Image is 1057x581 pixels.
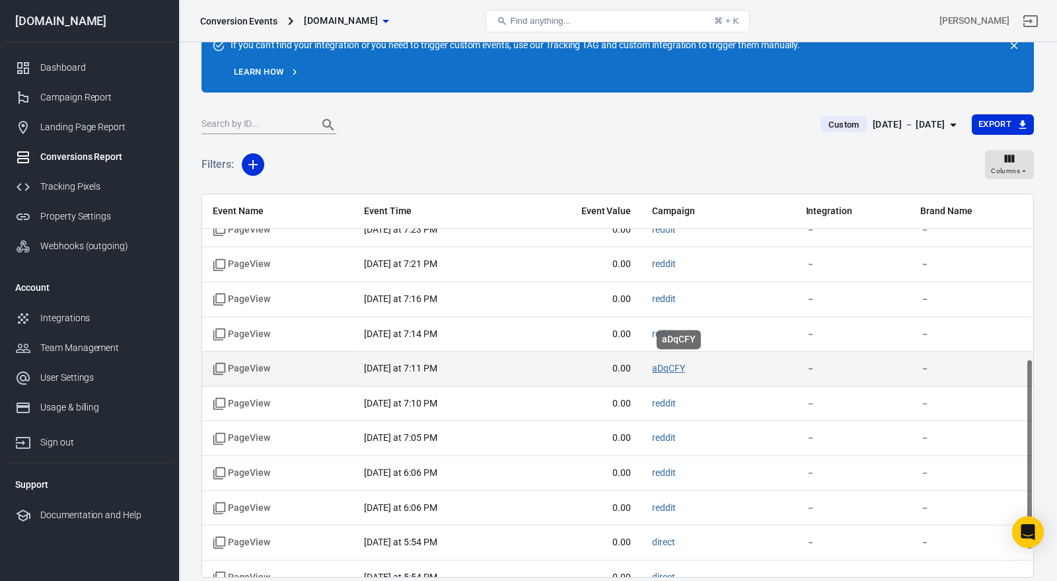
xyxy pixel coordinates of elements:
[5,469,174,500] li: Support
[920,205,1023,218] span: Brand Name
[657,330,701,349] div: aDqCFY
[5,202,174,231] a: Property Settings
[5,393,174,422] a: Usage & billing
[939,14,1009,28] div: Account id: zL4j7kky
[920,223,1023,237] span: －
[312,109,344,141] button: Search
[652,467,676,480] span: reddit
[652,537,675,547] a: direct
[652,258,676,271] span: reddit
[806,362,899,375] span: －
[231,62,303,83] a: Learn how
[652,432,676,445] span: reddit
[806,223,899,237] span: －
[532,328,631,341] span: 0.00
[920,397,1023,410] span: －
[652,363,685,373] a: aDqCFY
[364,329,437,339] time: 2025-09-14T19:14:16-07:00
[652,502,676,513] a: reddit
[920,362,1023,375] span: －
[920,502,1023,515] span: －
[40,401,163,414] div: Usage & billing
[652,536,675,549] span: direct
[40,311,163,325] div: Integrations
[806,502,899,515] span: －
[806,536,899,549] span: －
[1015,5,1046,37] a: Sign out
[806,205,899,218] span: Integration
[5,272,174,303] li: Account
[532,362,631,375] span: 0.00
[213,328,270,341] span: Standard event name
[806,397,899,410] span: －
[652,293,676,306] span: reddit
[213,467,270,480] span: Standard event name
[920,293,1023,306] span: －
[532,293,631,306] span: 0.00
[652,329,676,339] a: reddit
[652,293,676,304] a: reddit
[213,293,270,306] span: Standard event name
[5,333,174,363] a: Team Management
[364,502,437,513] time: 2025-09-14T18:06:28-07:00
[201,116,307,134] input: Search by ID...
[364,432,437,443] time: 2025-09-14T19:05:46-07:00
[213,502,270,515] span: Standard event name
[40,180,163,194] div: Tracking Pixels
[806,258,899,271] span: －
[652,258,676,269] a: reddit
[40,210,163,223] div: Property Settings
[652,432,676,443] a: reddit
[920,467,1023,480] span: －
[652,205,784,218] span: Campaign
[364,467,437,478] time: 2025-09-14T18:06:31-07:00
[40,239,163,253] div: Webhooks (outgoing)
[532,467,631,480] span: 0.00
[5,53,174,83] a: Dashboard
[5,303,174,333] a: Integrations
[40,150,163,164] div: Conversions Report
[1005,36,1023,55] button: close
[5,15,174,27] div: [DOMAIN_NAME]
[991,165,1020,177] span: Columns
[652,397,676,410] span: reddit
[40,61,163,75] div: Dashboard
[652,328,676,341] span: reddit
[532,223,631,237] span: 0.00
[40,91,163,104] div: Campaign Report
[364,398,437,408] time: 2025-09-14T19:10:59-07:00
[823,118,864,132] span: Custom
[40,120,163,134] div: Landing Page Report
[364,293,437,304] time: 2025-09-14T19:16:01-07:00
[920,328,1023,341] span: －
[213,223,270,237] span: Standard event name
[532,205,631,218] span: Event Value
[40,508,163,522] div: Documentation and Help
[5,112,174,142] a: Landing Page Report
[200,15,277,28] div: Conversion Events
[920,258,1023,271] span: －
[486,10,750,32] button: Find anything...⌘ + K
[202,194,1033,577] div: scrollable content
[1012,516,1044,548] div: Open Intercom Messenger
[213,258,270,271] span: Standard event name
[213,205,343,218] span: Event Name
[532,536,631,549] span: 0.00
[364,205,511,218] span: Event Time
[652,467,676,478] a: reddit
[972,114,1034,135] button: Export
[714,16,739,26] div: ⌘ + K
[5,231,174,261] a: Webhooks (outgoing)
[5,142,174,172] a: Conversions Report
[652,398,676,408] a: reddit
[510,16,570,26] span: Find anything...
[304,13,378,29] span: sansarsolutions.ca
[806,467,899,480] span: －
[810,114,971,136] button: Custom[DATE] － [DATE]
[806,328,899,341] span: －
[920,536,1023,549] span: －
[652,362,685,375] span: aDqCFY
[364,537,437,547] time: 2025-09-14T17:54:39-07:00
[985,150,1034,179] button: Columns
[652,224,676,235] a: reddit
